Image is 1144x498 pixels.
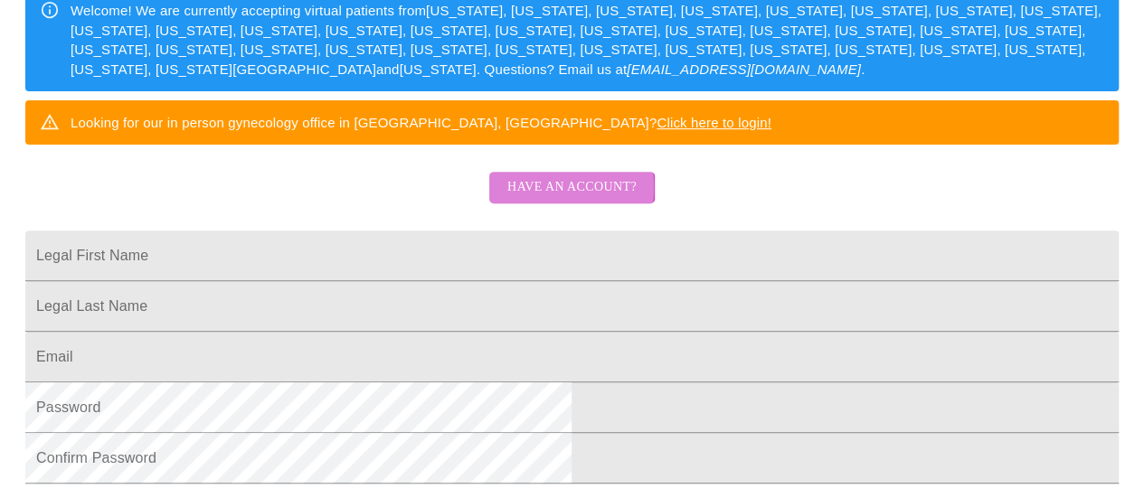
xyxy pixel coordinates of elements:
span: Have an account? [507,176,637,199]
button: Have an account? [489,172,655,203]
div: Looking for our in person gynecology office in [GEOGRAPHIC_DATA], [GEOGRAPHIC_DATA]? [71,106,771,139]
em: [EMAIL_ADDRESS][DOMAIN_NAME] [627,61,861,77]
a: Click here to login! [657,115,771,130]
a: Have an account? [485,192,659,207]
